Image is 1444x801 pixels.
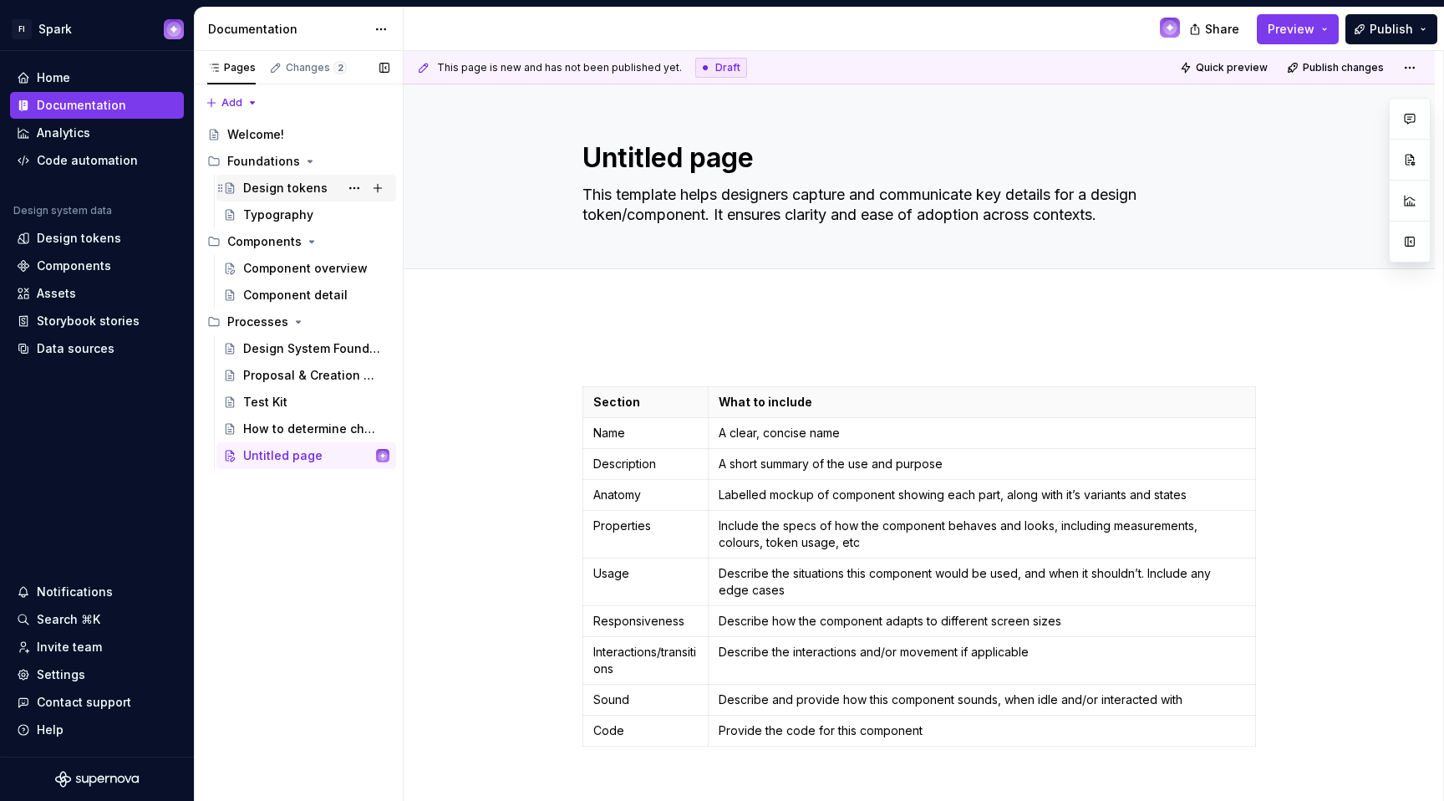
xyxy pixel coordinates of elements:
[593,456,698,472] p: Description
[719,644,1245,661] p: Describe the interactions and/or movement if applicable
[1181,14,1250,44] button: Share
[593,518,698,534] p: Properties
[37,611,100,628] div: Search ⌘K
[719,395,812,409] strong: What to include
[201,91,263,115] button: Add
[216,175,396,202] a: Design tokens
[719,722,1245,739] p: Provide the code for this component
[1282,56,1391,79] button: Publish changes
[216,255,396,282] a: Component overview
[1345,14,1437,44] button: Publish
[216,335,396,362] a: Design System Foundations & Operations
[1205,21,1239,38] span: Share
[227,314,288,330] div: Processes
[719,518,1245,551] p: Include the specs of how the component behaves and looks, including measurements, colours, token ...
[333,61,347,74] span: 2
[243,340,381,357] div: Design System Foundations & Operations
[1175,56,1275,79] button: Quick preview
[13,204,112,217] div: Design system data
[201,121,396,469] div: Page tree
[10,606,184,633] button: Search ⌘K
[216,389,396,416] a: Test Kit
[227,233,302,250] div: Components
[227,126,284,143] div: Welcome!
[719,487,1245,503] p: Labelled mockup of component showing each part, along with it’s variants and states
[286,61,347,74] div: Changes
[719,456,1245,472] p: A short summary of the use and purpose
[579,181,1253,228] textarea: This template helps designers capture and communicate key details for a design token/component. I...
[37,722,64,738] div: Help
[207,61,256,74] div: Pages
[10,335,184,362] a: Data sources
[37,639,102,656] div: Invite team
[208,21,366,38] div: Documentation
[10,92,184,119] a: Documentation
[37,97,126,114] div: Documentation
[216,202,396,228] a: Typography
[10,579,184,605] button: Notifications
[10,147,184,174] a: Code automation
[719,425,1245,441] p: A clear, concise name
[243,367,381,384] div: Proposal & Creation Process v1.0
[216,282,396,309] a: Component detail
[37,313,140,329] div: Storybook stories
[216,362,396,389] a: Proposal & Creation Process v1.0
[1268,21,1314,38] span: Preview
[1303,61,1384,74] span: Publish changes
[38,21,72,38] div: Spark
[719,691,1245,708] p: Describe and provide how this component sounds, when idle and/or interacted with
[164,19,184,39] img: Design System Manager
[593,691,698,708] p: Sound
[37,340,114,357] div: Data sources
[437,61,682,74] span: This page is new and has not been published yet.
[227,153,300,170] div: Foundations
[221,96,242,110] span: Add
[10,280,184,307] a: Assets
[10,253,184,279] a: Components
[216,442,396,469] a: Untitled pageDesign System Manager
[201,309,396,335] div: Processes
[37,152,138,169] div: Code automation
[55,771,139,788] svg: Supernova Logo
[10,225,184,252] a: Design tokens
[243,394,287,411] div: Test Kit
[37,666,85,683] div: Settings
[1370,21,1413,38] span: Publish
[243,421,381,437] div: How to determine change severity
[579,138,1253,178] textarea: Untitled page
[10,120,184,146] a: Analytics
[593,644,698,677] p: Interactions/transitions
[243,180,328,196] div: Design tokens
[593,487,698,503] p: Anatomy
[37,694,131,711] div: Contact support
[201,228,396,255] div: Components
[201,148,396,175] div: Foundations
[10,661,184,688] a: Settings
[593,613,698,630] p: Responsiveness
[1196,61,1268,74] span: Quick preview
[593,425,698,441] p: Name
[593,395,640,409] strong: Section
[201,121,396,148] a: Welcome!
[3,11,191,47] button: FISparkDesign System Manager
[37,69,70,86] div: Home
[1160,18,1180,38] img: Design System Manager
[10,308,184,334] a: Storybook stories
[715,61,740,74] span: Draft
[376,449,389,462] img: Design System Manager
[10,634,184,661] a: Invite team
[37,125,90,141] div: Analytics
[37,285,76,302] div: Assets
[12,19,32,39] div: FI
[593,565,698,582] p: Usage
[1257,14,1339,44] button: Preview
[10,717,184,743] button: Help
[243,207,313,223] div: Typography
[10,689,184,716] button: Contact support
[37,258,111,274] div: Components
[37,584,113,600] div: Notifications
[10,64,184,91] a: Home
[243,447,323,464] div: Untitled page
[243,260,368,277] div: Component overview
